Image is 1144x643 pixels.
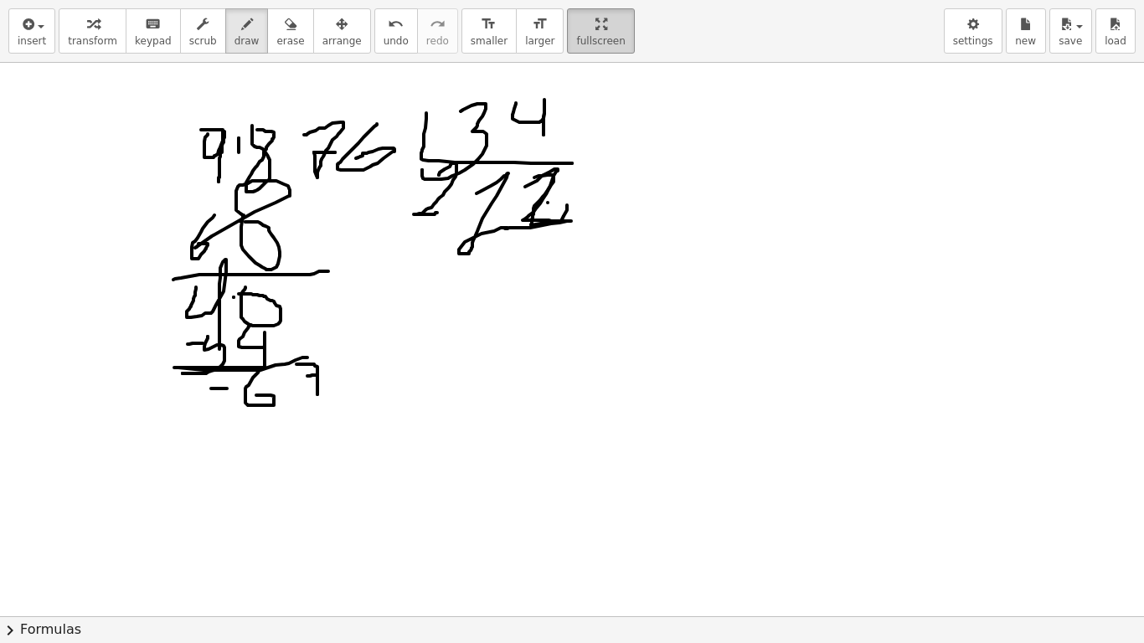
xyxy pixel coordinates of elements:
span: smaller [471,35,508,47]
span: arrange [322,35,362,47]
i: redo [430,14,446,34]
button: keyboardkeypad [126,8,181,54]
button: insert [8,8,55,54]
button: redoredo [417,8,458,54]
button: erase [267,8,313,54]
span: load [1105,35,1126,47]
button: format_sizesmaller [461,8,517,54]
i: format_size [532,14,548,34]
span: scrub [189,35,217,47]
span: draw [234,35,260,47]
span: undo [384,35,409,47]
span: insert [18,35,46,47]
button: transform [59,8,126,54]
button: load [1095,8,1136,54]
span: larger [525,35,554,47]
button: new [1006,8,1046,54]
span: save [1059,35,1082,47]
i: undo [388,14,404,34]
span: fullscreen [576,35,625,47]
button: format_sizelarger [516,8,564,54]
i: format_size [481,14,497,34]
button: save [1049,8,1092,54]
button: draw [225,8,269,54]
button: arrange [313,8,371,54]
span: settings [953,35,993,47]
span: redo [426,35,449,47]
span: keypad [135,35,172,47]
span: new [1015,35,1036,47]
button: settings [944,8,1002,54]
button: fullscreen [567,8,634,54]
span: erase [276,35,304,47]
button: undoundo [374,8,418,54]
button: scrub [180,8,226,54]
i: keyboard [145,14,161,34]
span: transform [68,35,117,47]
